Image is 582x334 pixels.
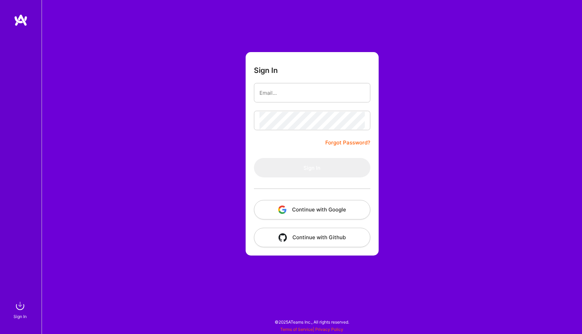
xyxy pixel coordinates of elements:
[280,327,343,332] span: |
[278,206,286,214] img: icon
[42,313,582,331] div: © 2025 ATeams Inc., All rights reserved.
[14,14,28,26] img: logo
[254,228,370,247] button: Continue with Github
[15,299,27,320] a: sign inSign In
[259,84,365,102] input: Email...
[254,158,370,177] button: Sign In
[315,327,343,332] a: Privacy Policy
[280,327,313,332] a: Terms of Service
[325,139,370,147] a: Forgot Password?
[279,233,287,242] img: icon
[13,299,27,313] img: sign in
[254,66,278,75] h3: Sign In
[254,200,370,219] button: Continue with Google
[14,313,27,320] div: Sign In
